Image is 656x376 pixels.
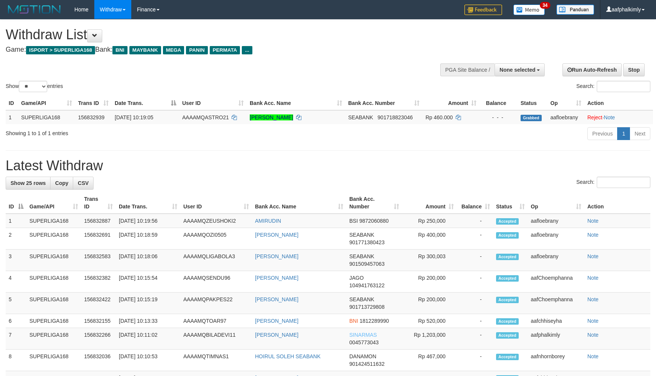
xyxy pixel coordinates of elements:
[402,293,457,314] td: Rp 200,000
[19,81,47,92] select: Showentries
[255,253,298,259] a: [PERSON_NAME]
[26,46,95,54] span: ISPORT > SUPERLIGA168
[116,192,180,214] th: Date Trans.: activate to sort column ascending
[6,158,650,173] h1: Latest Withdraw
[349,332,377,338] span: SINARMAS
[78,180,89,186] span: CSV
[584,96,653,110] th: Action
[496,332,519,339] span: Accepted
[81,293,116,314] td: 156832422
[55,180,68,186] span: Copy
[26,293,81,314] td: SUPERLIGA168
[617,127,630,140] a: 1
[349,239,384,245] span: Copy 901771380423 to clipboard
[457,314,493,328] td: -
[493,192,528,214] th: Status: activate to sort column ascending
[457,350,493,371] td: -
[81,328,116,350] td: 156832266
[528,228,584,250] td: aafloebrany
[587,253,599,259] a: Note
[513,5,545,15] img: Button%20Memo.svg
[547,110,584,124] td: aafloebrany
[6,81,63,92] label: Show entries
[349,318,358,324] span: BNI
[180,228,252,250] td: AAAAMQOZI0505
[518,96,547,110] th: Status
[587,232,599,238] a: Note
[349,304,384,310] span: Copy 901713729808 to clipboard
[26,350,81,371] td: SUPERLIGA168
[402,328,457,350] td: Rp 1,203,000
[604,114,615,120] a: Note
[116,228,180,250] td: [DATE] 10:18:59
[556,5,594,15] img: panduan.png
[6,27,430,42] h1: Withdraw List
[496,318,519,325] span: Accepted
[349,261,384,267] span: Copy 901509457063 to clipboard
[496,275,519,282] span: Accepted
[440,63,495,76] div: PGA Site Balance /
[499,67,535,73] span: None selected
[116,350,180,371] td: [DATE] 10:10:53
[584,110,653,124] td: ·
[81,228,116,250] td: 156832691
[457,271,493,293] td: -
[457,228,493,250] td: -
[457,192,493,214] th: Balance: activate to sort column ascending
[78,114,104,120] span: 156832939
[180,350,252,371] td: AAAAMQTIMNAS1
[116,293,180,314] td: [DATE] 10:15:19
[26,192,81,214] th: Game/API: activate to sort column ascending
[163,46,184,54] span: MEGA
[587,353,599,359] a: Note
[348,114,373,120] span: SEABANK
[630,127,650,140] a: Next
[252,192,346,214] th: Bank Acc. Name: activate to sort column ascending
[597,177,650,188] input: Search:
[349,275,364,281] span: JAGO
[528,214,584,228] td: aafloebrany
[349,253,374,259] span: SEABANK
[402,192,457,214] th: Amount: activate to sort column ascending
[180,293,252,314] td: AAAAMQPAKPES22
[346,192,402,214] th: Bank Acc. Number: activate to sort column ascending
[255,296,298,302] a: [PERSON_NAME]
[359,318,389,324] span: Copy 1812289990 to clipboard
[6,46,430,54] h4: Game: Bank:
[6,228,26,250] td: 2
[116,314,180,328] td: [DATE] 10:13:33
[426,114,453,120] span: Rp 460.000
[6,350,26,371] td: 8
[255,275,298,281] a: [PERSON_NAME]
[422,96,479,110] th: Amount: activate to sort column ascending
[180,314,252,328] td: AAAAMQTOAR97
[402,271,457,293] td: Rp 200,000
[378,114,413,120] span: Copy 901718823046 to clipboard
[179,96,247,110] th: User ID: activate to sort column ascending
[26,250,81,271] td: SUPERLIGA168
[255,332,298,338] a: [PERSON_NAME]
[6,328,26,350] td: 7
[116,214,180,228] td: [DATE] 10:19:56
[11,180,46,186] span: Show 25 rows
[540,2,550,9] span: 34
[457,214,493,228] td: -
[528,328,584,350] td: aafphalkimly
[112,46,127,54] span: BNI
[528,271,584,293] td: aafChoemphanna
[521,115,542,121] span: Grabbed
[26,314,81,328] td: SUPERLIGA168
[26,328,81,350] td: SUPERLIGA168
[6,110,18,124] td: 1
[186,46,207,54] span: PANIN
[496,254,519,260] span: Accepted
[180,271,252,293] td: AAAAMQSENDU96
[50,177,73,190] a: Copy
[81,314,116,328] td: 156832155
[597,81,650,92] input: Search:
[496,297,519,303] span: Accepted
[115,114,153,120] span: [DATE] 10:19:05
[528,293,584,314] td: aafChoemphanna
[587,332,599,338] a: Note
[6,177,51,190] a: Show 25 rows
